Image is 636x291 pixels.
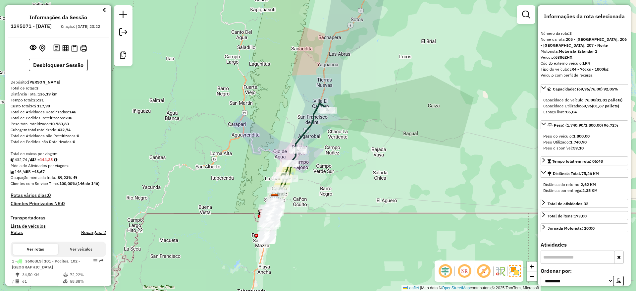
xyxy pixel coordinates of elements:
[58,127,71,132] strong: 432,74
[58,24,103,29] div: Criação: [DATE] 20:22
[437,263,453,279] span: Ocultar deslocamento
[543,109,625,115] div: Espaço livre:
[11,170,15,174] i: Total de Atividades
[530,262,534,270] span: +
[541,37,627,48] strong: 205 - [GEOGRAPHIC_DATA], 206 - [GEOGRAPHIC_DATA], 207 - Norte
[11,230,23,235] a: Rotas
[117,48,130,63] a: Criar modelo
[11,115,106,121] div: Total de Pedidos Roteirizados:
[103,6,106,14] a: Clique aqui para minimizar o painel
[40,157,53,162] strong: 144,25
[24,170,28,174] i: Total de rotas
[541,267,628,275] label: Ordenar por:
[36,86,38,90] strong: 3
[585,97,595,102] strong: 76,00
[581,171,599,176] span: 75,26 KM
[22,278,63,285] td: 61
[543,182,625,188] div: Distância do retorno:
[548,171,599,177] div: Distância Total:
[11,223,106,229] h4: Lista de veículos
[582,188,598,193] strong: 2,35 KM
[11,201,106,206] h4: Clientes Priorizados NR:
[543,188,625,194] div: Distância por entrega:
[11,121,106,127] div: Peso total roteirizado:
[403,286,419,290] a: Leaflet
[22,271,63,278] td: 34,50 KM
[592,103,619,108] strong: (01,67 pallets)
[581,103,592,108] strong: 69,96
[541,13,628,20] h4: Informações da rota selecionada
[12,259,80,269] span: 1 -
[12,278,15,285] td: /
[541,156,628,165] a: Tempo total em rota: 06:48
[509,265,521,277] img: Exibir/Ocultar setores
[28,43,38,53] button: Exibir sessão original
[595,97,622,102] strong: (01,81 pallets)
[11,133,106,139] div: Total de Atividades não Roteirizadas:
[74,176,77,180] em: Média calculada utilizando a maior ocupação (%Peso ou %Cubagem) de cada rota da sessão. Rotas cro...
[13,244,58,255] button: Ver rotas
[63,279,68,283] i: % de utilização da cubagem
[569,67,609,72] strong: LR4 - 76cxs - 1800kg
[69,109,76,114] strong: 146
[81,230,106,235] h4: Recargas: 2
[574,213,587,218] strong: 173,00
[11,193,106,198] h4: Rotas vários dias:
[543,97,625,103] div: Capacidade do veículo:
[541,60,628,66] div: Código externo veículo:
[442,286,470,290] a: OpenStreetMap
[548,225,595,231] div: Jornada Motorista: 10:00
[495,266,505,276] img: Fluxo de ruas
[543,139,625,145] div: Peso Utilizado:
[270,194,279,202] img: SAZ BO Yacuiba
[54,158,57,162] i: Meta Caixas/viagem: 186,20 Diferença: -41,95
[559,49,597,54] strong: Motorista Estandar 1
[541,36,628,48] div: Nome da rota:
[58,175,72,180] strong: 89,23%
[73,139,75,144] strong: 0
[11,158,15,162] i: Cubagem total roteirizado
[11,127,106,133] div: Cubagem total roteirizado:
[33,97,44,102] strong: 25:31
[77,133,79,138] strong: 0
[548,201,588,206] span: Total de atividades:
[29,14,87,21] h4: Informações da Sessão
[541,131,628,154] div: Peso: (1.740,90/1.800,00) 96,72%
[11,151,106,157] div: Total de caixas por viagem:
[541,48,628,54] div: Motorista:
[70,278,103,285] td: 58,88%
[401,285,541,291] div: Map data © contributors,© 2025 TomTom, Microsoft
[25,259,41,263] span: 3606ULS
[11,215,106,221] h4: Transportadoras
[79,43,88,53] button: Imprimir Rotas
[541,30,628,36] div: Número da rota:
[38,91,58,96] strong: 136,19 km
[11,157,106,163] div: 432,74 / 3 =
[530,272,534,280] span: −
[583,61,590,66] strong: LR4
[30,158,34,162] i: Total de rotas
[16,273,20,277] i: Distância Total
[11,79,106,85] div: Depósito:
[613,276,624,286] button: Ordem crescente
[584,201,588,206] strong: 32
[553,87,618,91] span: Capacidade: (69,96/76,00) 92,05%
[11,169,106,175] div: 146 / 3 =
[11,163,106,169] div: Média de Atividades por viagem:
[11,91,106,97] div: Distância Total:
[570,140,587,145] strong: 1.740,90
[76,181,99,186] strong: (146 de 146)
[29,59,88,71] button: Desbloquear Sessão
[93,259,97,263] em: Opções
[52,43,61,53] button: Logs desbloquear sessão
[541,120,628,129] a: Peso: (1.740,90/1.800,00) 96,72%
[541,66,628,72] div: Tipo do veículo:
[541,223,628,232] a: Jornada Motorista: 10:00
[11,85,106,91] div: Total de rotas:
[555,55,572,60] strong: 6386ZHX
[519,8,533,21] a: Exibir filtros
[573,145,584,150] strong: 59,10
[11,103,106,109] div: Custo total:
[11,23,52,29] h6: 1295071 - [DATE]
[541,72,628,78] div: Veículo com perfil de recarga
